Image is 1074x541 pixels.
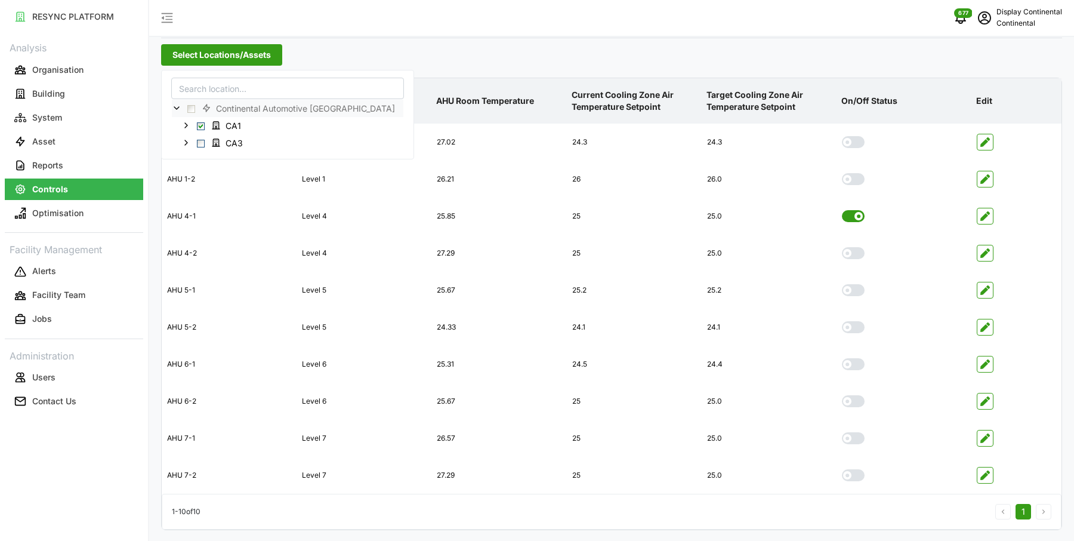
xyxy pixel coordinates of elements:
[172,45,271,65] span: Select Locations/Assets
[5,201,143,225] a: Optimisation
[5,6,143,27] button: RESYNC PLATFORM
[162,424,296,453] div: AHU 7-1
[5,365,143,389] a: Users
[5,389,143,413] a: Contact Us
[5,107,143,128] button: System
[197,140,205,147] span: Select CA3
[172,506,200,518] p: 1 - 10 of 10
[567,313,701,342] div: 24.1
[5,261,143,282] button: Alerts
[5,130,143,153] a: Asset
[5,59,143,81] button: Organisation
[567,239,701,268] div: 25
[702,276,836,305] div: 25.2
[567,350,701,379] div: 24.5
[432,165,566,194] div: 26.21
[32,88,65,100] p: Building
[171,78,404,99] input: Search location...
[432,461,566,490] div: 27.29
[5,309,143,330] button: Jobs
[297,276,431,305] div: Level 5
[226,120,241,132] span: CA1
[432,350,566,379] div: 25.31
[162,239,296,268] div: AHU 4-2
[432,239,566,268] div: 27.29
[206,118,249,133] span: CA1
[5,131,143,152] button: Asset
[5,285,143,306] button: Facility Team
[5,367,143,388] button: Users
[5,308,143,331] a: Jobs
[297,387,431,416] div: Level 6
[432,276,566,305] div: 25.67
[161,44,282,66] button: Select Locations/Assets
[702,461,836,490] div: 25.0
[297,165,431,194] div: Level 1
[567,424,701,453] div: 25
[197,102,403,116] span: Continental Automotive Singapore
[5,83,143,104] button: Building
[32,395,76,407] p: Contact Us
[5,58,143,82] a: Organisation
[567,202,701,231] div: 25
[32,265,56,277] p: Alerts
[161,70,414,159] div: Select Locations/Assets
[702,165,836,194] div: 26.0
[297,424,431,453] div: Level 7
[996,18,1062,29] p: Continental
[5,391,143,412] button: Contact Us
[162,387,296,416] div: AHU 6-2
[567,461,701,490] div: 25
[5,177,143,201] a: Controls
[702,350,836,379] div: 24.4
[974,85,1059,116] p: Edit
[32,371,55,383] p: Users
[32,289,85,301] p: Facility Team
[958,9,968,17] span: 677
[32,159,63,171] p: Reports
[702,239,836,268] div: 25.0
[162,276,296,305] div: AHU 5-1
[5,5,143,29] a: RESYNC PLATFORM
[702,128,836,157] div: 24.3
[567,128,701,157] div: 24.3
[5,153,143,177] a: Reports
[973,6,996,30] button: schedule
[5,82,143,106] a: Building
[432,424,566,453] div: 26.57
[5,179,143,200] button: Controls
[432,387,566,416] div: 25.67
[5,155,143,176] button: Reports
[32,11,114,23] p: RESYNC PLATFORM
[162,202,296,231] div: AHU 4-1
[949,6,973,30] button: notifications
[5,38,143,56] p: Analysis
[197,122,205,130] span: Select CA1
[187,105,195,113] span: Select Continental Automotive Singapore
[5,202,143,224] button: Optimisation
[162,313,296,342] div: AHU 5-2
[432,202,566,231] div: 25.85
[702,202,836,231] div: 25.0
[5,106,143,130] a: System
[567,165,701,194] div: 26
[5,260,143,284] a: Alerts
[434,85,564,116] p: AHU Room Temperature
[5,240,143,257] p: Facility Management
[432,313,566,342] div: 24.33
[702,387,836,416] div: 25.0
[32,136,55,147] p: Asset
[839,85,969,116] p: On/Off Status
[567,276,701,305] div: 25.2
[297,202,431,231] div: Level 4
[162,350,296,379] div: AHU 6-1
[32,313,52,325] p: Jobs
[32,112,62,124] p: System
[216,103,395,115] span: Continental Automotive [GEOGRAPHIC_DATA]
[5,346,143,364] p: Administration
[297,350,431,379] div: Level 6
[996,7,1062,18] p: Display Continental
[432,128,566,157] div: 27.02
[32,183,68,195] p: Controls
[567,387,701,416] div: 25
